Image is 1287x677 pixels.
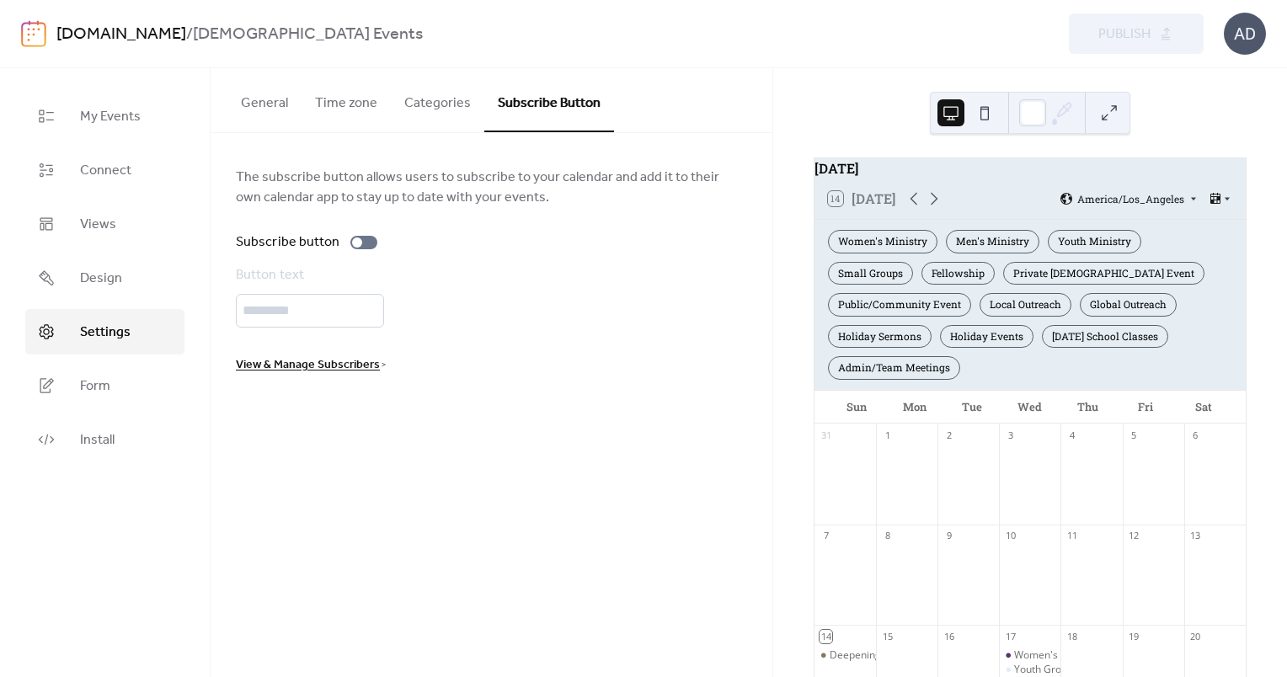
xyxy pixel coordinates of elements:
a: Views [25,201,184,247]
div: 3 [1004,429,1017,441]
div: Sun [828,391,886,424]
div: 17 [1004,630,1017,642]
div: 16 [943,630,955,642]
span: Views [80,215,116,235]
div: 1 [881,429,894,441]
div: 14 [820,630,832,642]
div: Deepening Your Roots Adult [DEMOGRAPHIC_DATA] Study [DATE] School [830,648,1172,663]
span: The subscribe button allows users to subscribe to your calendar and add it to their own calendar ... [236,168,747,208]
span: Install [80,430,115,450]
div: Youth Group [999,663,1060,677]
span: America/Los_Angeles [1077,194,1184,204]
div: Men's Ministry [946,230,1039,253]
span: Settings [80,323,131,343]
div: Sat [1174,391,1232,424]
button: General [227,68,302,131]
div: Women's Ministry [828,230,937,253]
div: 10 [1004,530,1017,542]
div: Women's [DEMOGRAPHIC_DATA] Study "Finding I AM" [1014,648,1268,663]
div: Subscribe button [236,232,340,253]
button: Subscribe Button [484,68,614,132]
div: Thu [1059,391,1117,424]
div: Deepening Your Roots Adult Bible Study Sunday School [814,648,876,663]
a: [DOMAIN_NAME] [56,19,186,51]
a: View & Manage Subscribers > [236,360,386,369]
div: AD [1224,13,1266,55]
div: [DATE] School Classes [1042,325,1168,349]
div: Youth Group [1014,663,1073,677]
b: / [186,19,193,51]
a: Connect [25,147,184,193]
div: 9 [943,530,955,542]
div: 7 [820,530,832,542]
div: 6 [1189,429,1202,441]
div: 8 [881,530,894,542]
a: Form [25,363,184,408]
div: 2 [943,429,955,441]
div: Wed [1001,391,1060,424]
a: Design [25,255,184,301]
div: Fri [1117,391,1175,424]
button: Time zone [302,68,391,131]
div: [DATE] [814,158,1246,179]
div: Holiday Events [940,325,1033,349]
a: Settings [25,309,184,354]
div: Small Groups [828,262,913,285]
div: Admin/Team Meetings [828,356,960,380]
span: View & Manage Subscribers [236,355,380,376]
div: 18 [1065,630,1078,642]
div: 20 [1189,630,1202,642]
div: 12 [1128,530,1140,542]
div: Local Outreach [980,293,1071,317]
img: logo [21,20,46,47]
div: 31 [820,429,832,441]
div: 15 [881,630,894,642]
div: 5 [1128,429,1140,441]
div: Women's Bible Study "Finding I AM" [999,648,1060,663]
span: My Events [80,107,141,127]
div: Youth Ministry [1048,230,1141,253]
span: Form [80,376,110,397]
div: Tue [943,391,1001,424]
div: Holiday Sermons [828,325,932,349]
b: [DEMOGRAPHIC_DATA] Events [193,19,423,51]
a: Install [25,417,184,462]
a: My Events [25,93,184,139]
div: 19 [1128,630,1140,642]
div: 4 [1065,429,1078,441]
span: Design [80,269,122,289]
div: Global Outreach [1080,293,1177,317]
div: 11 [1065,530,1078,542]
div: 13 [1189,530,1202,542]
button: Categories [391,68,484,131]
div: Mon [885,391,943,424]
div: Fellowship [921,262,995,285]
div: Public/Community Event [828,293,971,317]
span: Connect [80,161,131,181]
div: Private [DEMOGRAPHIC_DATA] Event [1003,262,1204,285]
